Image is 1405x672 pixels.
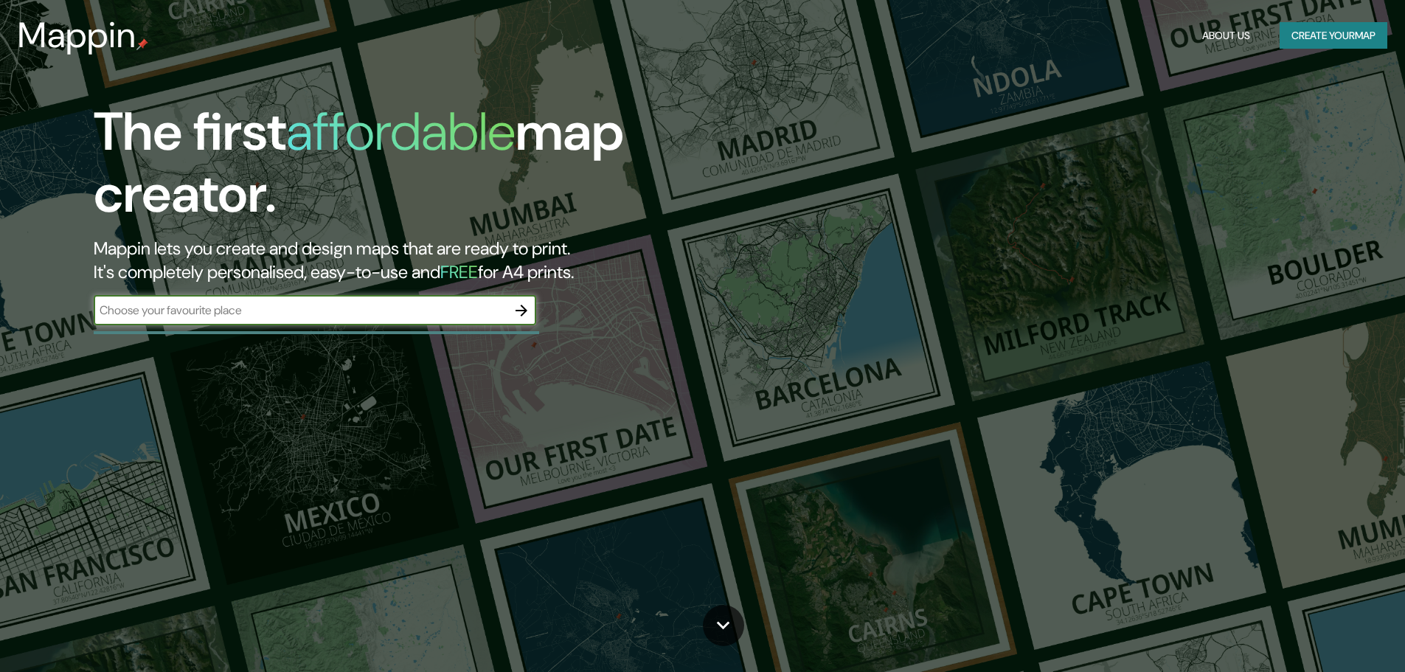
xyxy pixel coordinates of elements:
[440,260,478,283] h5: FREE
[1280,22,1387,49] button: Create yourmap
[1196,22,1256,49] button: About Us
[94,101,797,237] h1: The first map creator.
[136,38,148,50] img: mappin-pin
[94,237,797,284] h2: Mappin lets you create and design maps that are ready to print. It's completely personalised, eas...
[18,15,136,56] h3: Mappin
[286,97,516,166] h1: affordable
[94,302,507,319] input: Choose your favourite place
[1274,614,1389,656] iframe: Help widget launcher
